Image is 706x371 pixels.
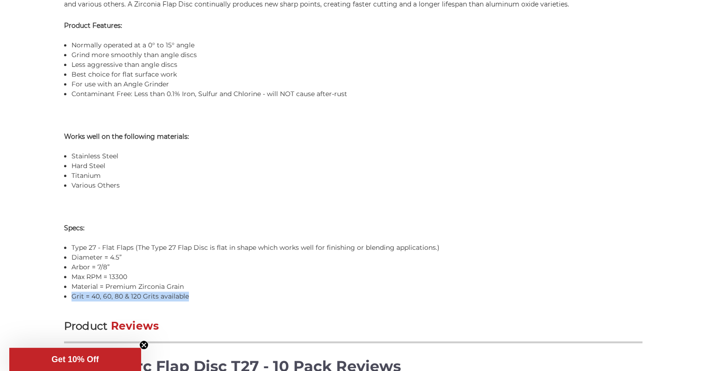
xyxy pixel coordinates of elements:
li: Best choice for flat surface work [71,70,642,79]
li: Arbor = 7/8” [71,262,642,272]
li: Hard Steel [71,161,642,171]
strong: Specs: [64,224,84,232]
li: Normally operated at a 0° to 15° angle [71,40,642,50]
strong: Product Features: [64,21,122,30]
li: Type 27 - Flat Flaps (The Type 27 Flap Disc is flat in shape which works well for finishing or bl... [71,243,642,253]
li: Contaminant Free: Less than 0.1% Iron, Sulfur and Chlorine - will NOT cause after-rust [71,89,642,99]
li: Diameter = 4.5” [71,253,642,262]
strong: Works well on the following materials: [64,132,189,141]
span: Product [64,319,108,332]
div: Get 10% OffClose teaser [9,348,141,371]
span: Get 10% Off [52,355,99,364]
li: Material = Premium Zirconia Grain [71,282,642,292]
li: Grind more smoothly than angle discs [71,50,642,60]
li: Titanium [71,171,642,181]
span: Reviews [111,319,159,332]
li: For use with an Angle Grinder [71,79,642,89]
button: Close teaser [139,340,149,350]
li: Max RPM = 13300 [71,272,642,282]
li: Less aggressive than angle discs [71,60,642,70]
li: Stainless Steel [71,151,642,161]
li: Grit = 40, 60, 80 & 120 Grits available [71,292,642,301]
li: Various Others [71,181,642,190]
